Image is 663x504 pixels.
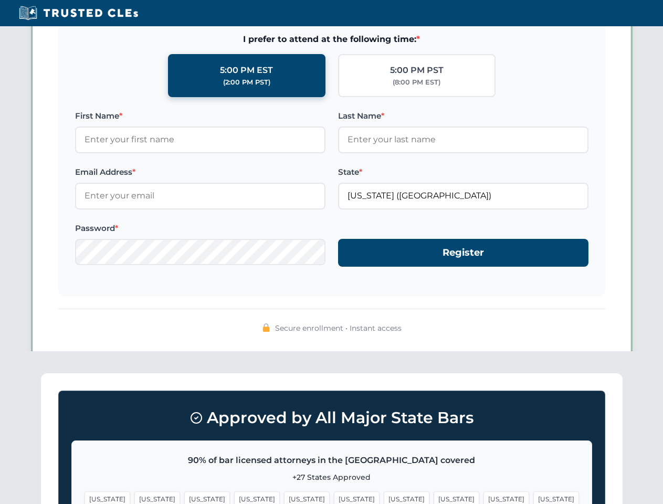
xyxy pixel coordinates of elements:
[223,77,270,88] div: (2:00 PM PST)
[75,166,325,178] label: Email Address
[75,33,588,46] span: I prefer to attend at the following time:
[220,64,273,77] div: 5:00 PM EST
[338,183,588,209] input: Florida (FL)
[75,222,325,235] label: Password
[71,404,592,432] h3: Approved by All Major State Bars
[85,454,579,467] p: 90% of bar licensed attorneys in the [GEOGRAPHIC_DATA] covered
[390,64,444,77] div: 5:00 PM PST
[75,110,325,122] label: First Name
[393,77,440,88] div: (8:00 PM EST)
[338,127,588,153] input: Enter your last name
[75,127,325,153] input: Enter your first name
[275,322,402,334] span: Secure enrollment • Instant access
[85,471,579,483] p: +27 States Approved
[16,5,141,21] img: Trusted CLEs
[75,183,325,209] input: Enter your email
[338,166,588,178] label: State
[262,323,270,332] img: 🔒
[338,239,588,267] button: Register
[338,110,588,122] label: Last Name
